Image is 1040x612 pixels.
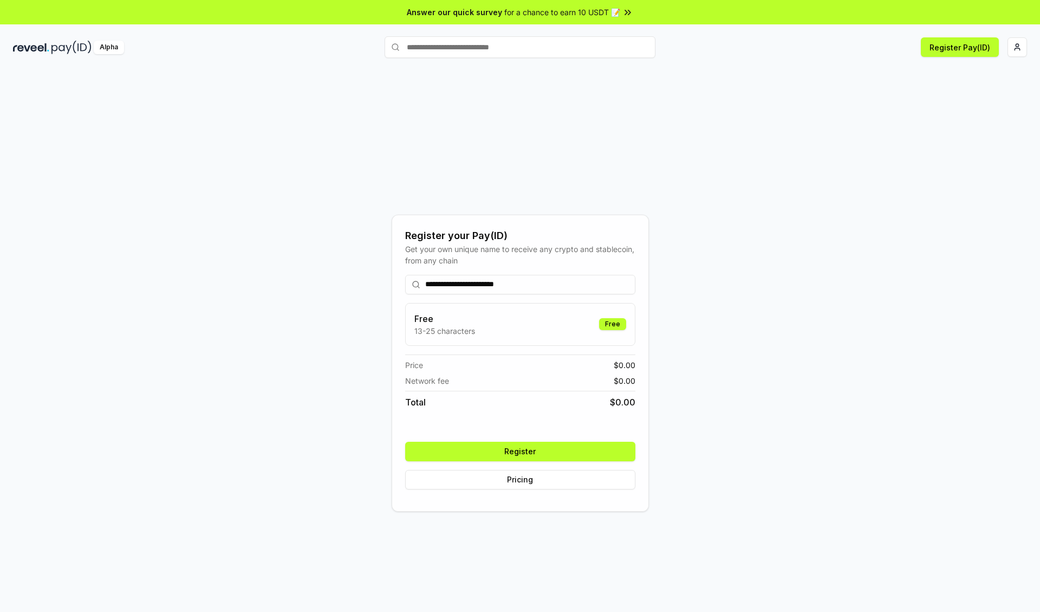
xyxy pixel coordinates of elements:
[51,41,92,54] img: pay_id
[13,41,49,54] img: reveel_dark
[405,375,449,386] span: Network fee
[504,7,620,18] span: for a chance to earn 10 USDT 📝
[921,37,999,57] button: Register Pay(ID)
[599,318,626,330] div: Free
[405,359,423,371] span: Price
[405,442,635,461] button: Register
[405,243,635,266] div: Get your own unique name to receive any crypto and stablecoin, from any chain
[614,375,635,386] span: $ 0.00
[405,228,635,243] div: Register your Pay(ID)
[610,396,635,409] span: $ 0.00
[414,325,475,337] p: 13-25 characters
[405,470,635,489] button: Pricing
[407,7,502,18] span: Answer our quick survey
[414,312,475,325] h3: Free
[94,41,124,54] div: Alpha
[405,396,426,409] span: Total
[614,359,635,371] span: $ 0.00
